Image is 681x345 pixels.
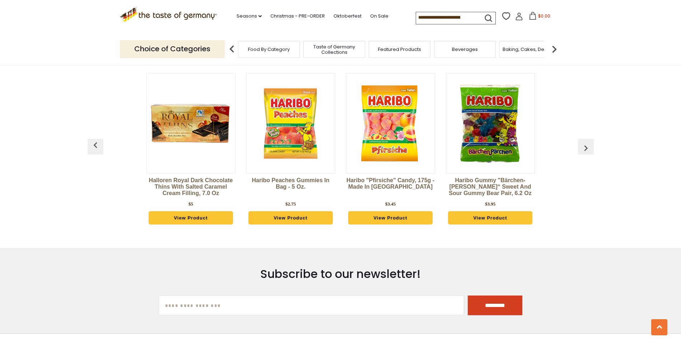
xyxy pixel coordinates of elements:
p: Choice of Categories [120,40,225,58]
img: Haribo [346,79,435,167]
div: $5 [188,200,193,208]
a: Taste of Germany Collections [305,44,363,55]
a: Featured Products [378,47,421,52]
a: Haribo "Pfirsiche" Candy, 175g - Made in [GEOGRAPHIC_DATA] [346,177,435,199]
a: View Product [149,211,233,225]
img: previous arrow [90,140,101,151]
a: Haribo Gummy "Bärchen-[PERSON_NAME]“ Sweet and Sour Gummy Bear Pair, 6.2 oz [446,177,535,199]
img: Halloren Royal Dark Chocolate Thins with Salted Caramel Cream Filling, 7.0 oz [147,79,235,167]
div: $3.45 [385,200,396,208]
a: Haribo Peaches Gummies in Bag - 5 oz. [246,177,335,199]
a: Beverages [452,47,478,52]
a: View Product [448,211,533,225]
a: Oktoberfest [333,12,362,20]
a: Christmas - PRE-ORDER [270,12,325,20]
button: $0.00 [524,12,555,23]
h3: Subscribe to our newsletter! [159,267,522,281]
div: $2.75 [285,200,296,208]
img: previous arrow [225,42,239,56]
img: Haribo Gummy [446,79,535,167]
img: next arrow [547,42,561,56]
a: View Product [348,211,433,225]
div: $3.95 [485,200,495,208]
img: Haribo Peaches Gummies in Bag - 5 oz. [247,79,335,167]
a: View Product [248,211,333,225]
span: $0.00 [538,13,550,19]
a: Food By Category [248,47,290,52]
a: Baking, Cakes, Desserts [503,47,558,52]
a: On Sale [370,12,388,20]
img: previous arrow [580,142,592,154]
a: Halloren Royal Dark Chocolate Thins with Salted Caramel Cream Filling, 7.0 oz [146,177,235,199]
a: Seasons [237,12,262,20]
